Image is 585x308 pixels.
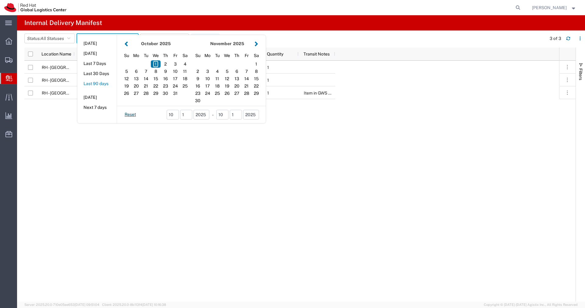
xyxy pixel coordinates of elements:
[151,90,161,97] div: 29
[140,34,189,43] button: Saved filters
[243,110,259,120] input: yyyy
[180,110,192,120] input: dd
[203,82,212,90] div: 17
[484,302,578,307] span: Copyright © [DATE]-[DATE] Agistix Inc., All Rights Reserved
[191,34,220,43] button: Filters
[232,51,242,60] div: Thursday
[125,112,136,118] a: Reset
[122,68,131,75] div: 5
[24,15,102,30] h4: Internal Delivery Manifest
[24,303,99,306] span: Server: 2025.20.0-710e05ee653
[232,90,242,97] div: 27
[170,82,180,90] div: 24
[77,103,117,112] button: Next 7 days
[251,90,261,97] div: 29
[193,97,203,104] div: 30
[131,68,141,75] div: 6
[242,68,251,75] div: 7
[141,82,151,90] div: 21
[77,69,117,78] button: Last 30 Days
[41,52,71,56] span: Location Name
[141,41,158,46] strong: October
[131,90,141,97] div: 27
[161,60,170,68] div: 2
[161,68,170,75] div: 9
[212,68,222,75] div: 4
[161,82,170,90] div: 23
[161,51,170,60] div: Thursday
[212,82,222,90] div: 18
[203,51,212,60] div: Monday
[267,78,269,83] span: 1
[4,3,66,12] img: logo
[180,51,190,60] div: Saturday
[251,51,261,60] div: Saturday
[151,51,161,60] div: Wednesday
[578,68,583,80] span: Filters
[532,4,577,11] button: [PERSON_NAME]
[77,79,117,88] button: Last 90 days
[75,303,99,306] span: [DATE] 09:51:04
[222,51,232,60] div: Wednesday
[122,75,131,82] div: 12
[131,75,141,82] div: 13
[42,65,108,70] span: RH - Bangalore - Carina
[131,82,141,90] div: 20
[222,90,232,97] div: 26
[141,68,151,75] div: 7
[216,110,229,120] input: mm
[251,75,261,82] div: 15
[242,51,251,60] div: Friday
[141,51,151,60] div: Tuesday
[232,82,242,90] div: 20
[212,75,222,82] div: 11
[151,75,161,82] div: 15
[170,51,180,60] div: Friday
[203,90,212,97] div: 24
[222,68,232,75] div: 5
[161,90,170,97] div: 30
[203,68,212,75] div: 3
[267,91,269,95] span: 1
[180,75,190,82] div: 18
[170,75,180,82] div: 17
[222,82,232,90] div: 19
[212,112,214,118] span: -
[193,68,203,75] div: 2
[167,110,179,120] input: mm
[141,75,151,82] div: 14
[161,75,170,82] div: 16
[142,303,166,306] span: [DATE] 10:16:38
[233,41,244,46] span: 2025
[232,75,242,82] div: 13
[180,68,190,75] div: 11
[180,60,190,68] div: 4
[122,82,131,90] div: 19
[210,41,232,46] strong: November
[242,75,251,82] div: 14
[193,51,203,60] div: Sunday
[151,60,161,68] div: 1
[212,51,222,60] div: Tuesday
[41,36,64,41] span: All Statuses
[251,60,261,68] div: 1
[193,82,203,90] div: 16
[550,35,561,42] div: 3 of 3
[122,90,131,97] div: 26
[77,59,117,68] button: Last 7 Days
[267,52,283,56] span: Quantity
[42,91,94,95] span: RH - Sydney
[212,90,222,97] div: 25
[170,60,180,68] div: 3
[77,39,117,48] button: [DATE]
[151,82,161,90] div: 22
[102,303,166,306] span: Client: 2025.20.0-8b113f4
[230,110,242,120] input: dd
[193,90,203,97] div: 23
[77,49,117,58] button: [DATE]
[193,110,209,120] input: yyyy
[141,90,151,97] div: 28
[304,91,451,95] span: Item in GWS storeroom for when returned back from PTO.
[42,78,94,83] span: RH - Kuala Lumpur
[222,75,232,82] div: 12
